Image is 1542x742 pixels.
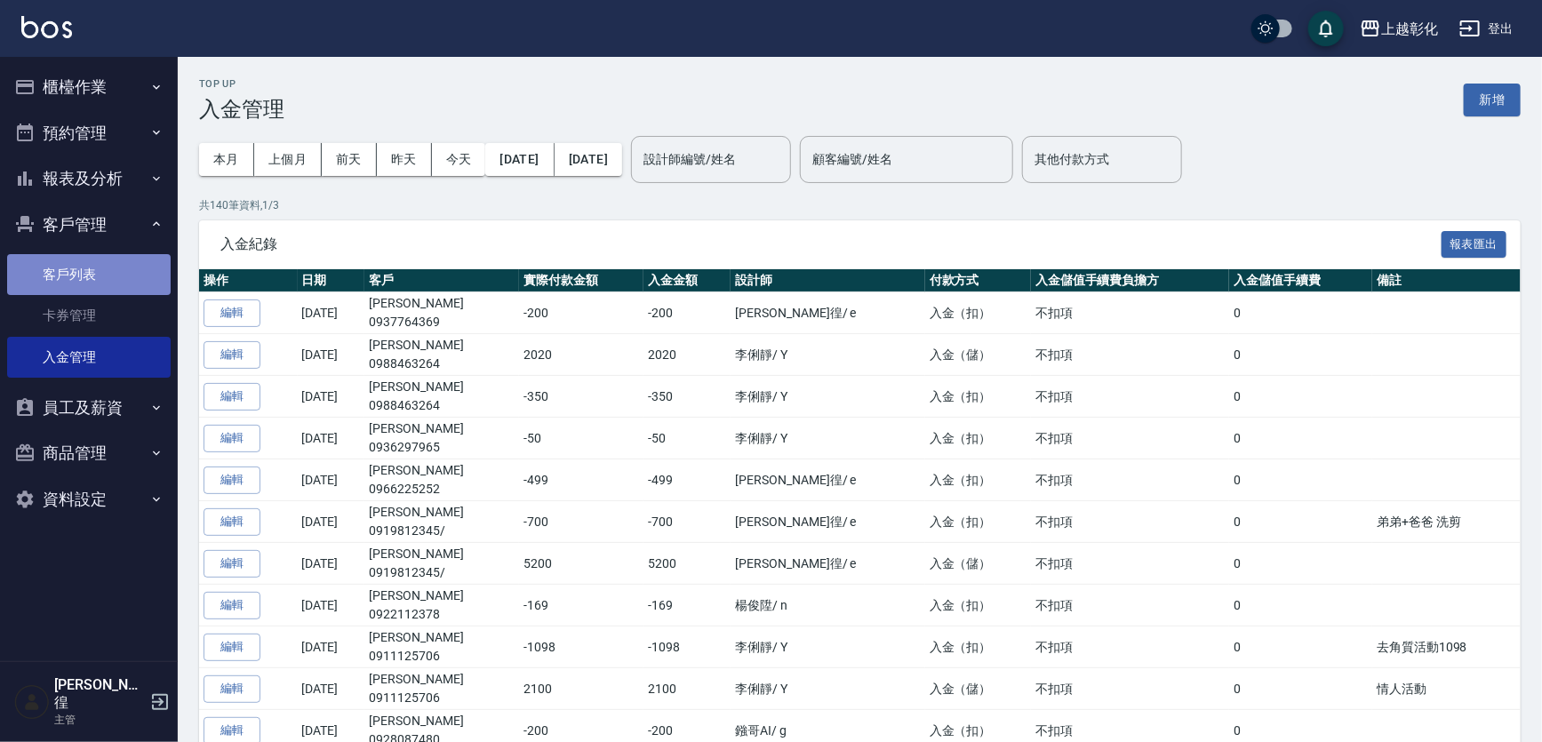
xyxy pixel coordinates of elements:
[643,334,731,376] td: 2020
[643,626,731,668] td: -1098
[731,334,924,376] td: 李俐靜 / Y
[7,254,171,295] a: 客戶列表
[199,97,284,122] h3: 入金管理
[1229,501,1372,543] td: 0
[1452,12,1521,45] button: 登出
[1229,543,1372,585] td: 0
[298,626,365,668] td: [DATE]
[731,668,924,710] td: 李俐靜 / Y
[731,269,924,292] th: 設計師
[519,269,643,292] th: 實際付款金額
[298,292,365,334] td: [DATE]
[519,376,643,418] td: -350
[519,543,643,585] td: 5200
[7,295,171,336] a: 卡券管理
[298,269,365,292] th: 日期
[731,626,924,668] td: 李俐靜 / Y
[369,563,515,582] p: 0919812345/
[1442,235,1507,251] a: 報表匯出
[54,676,145,712] h5: [PERSON_NAME]徨
[364,334,519,376] td: [PERSON_NAME]
[1229,418,1372,459] td: 0
[364,668,519,710] td: [PERSON_NAME]
[199,197,1521,213] p: 共 140 筆資料, 1 / 3
[731,292,924,334] td: [PERSON_NAME]徨 / e
[204,383,260,411] button: 編輯
[1372,501,1521,543] td: 弟弟+爸爸 洗剪
[519,292,643,334] td: -200
[643,376,731,418] td: -350
[519,334,643,376] td: 2020
[369,689,515,707] p: 0911125706
[731,376,924,418] td: 李俐靜 / Y
[7,476,171,523] button: 資料設定
[1372,668,1521,710] td: 情人活動
[369,313,515,331] p: 0937764369
[1229,626,1372,668] td: 0
[14,684,50,720] img: Person
[204,508,260,536] button: 編輯
[364,626,519,668] td: [PERSON_NAME]
[298,459,365,501] td: [DATE]
[519,459,643,501] td: -499
[369,396,515,415] p: 0988463264
[925,418,1031,459] td: 入金（扣）
[643,585,731,626] td: -169
[1031,334,1229,376] td: 不扣項
[1031,501,1229,543] td: 不扣項
[298,501,365,543] td: [DATE]
[364,501,519,543] td: [PERSON_NAME]
[1031,543,1229,585] td: 不扣項
[204,675,260,703] button: 編輯
[925,459,1031,501] td: 入金（扣）
[519,668,643,710] td: 2100
[519,626,643,668] td: -1098
[369,647,515,666] p: 0911125706
[369,355,515,373] p: 0988463264
[204,299,260,327] button: 編輯
[643,668,731,710] td: 2100
[364,292,519,334] td: [PERSON_NAME]
[21,16,72,38] img: Logo
[1031,585,1229,626] td: 不扣項
[204,550,260,578] button: 編輯
[1381,18,1438,40] div: 上越彰化
[7,385,171,431] button: 員工及薪資
[643,292,731,334] td: -200
[7,64,171,110] button: 櫃檯作業
[1229,334,1372,376] td: 0
[364,269,519,292] th: 客戶
[377,143,432,176] button: 昨天
[1229,585,1372,626] td: 0
[364,585,519,626] td: [PERSON_NAME]
[1031,292,1229,334] td: 不扣項
[204,634,260,661] button: 編輯
[369,605,515,624] p: 0922112378
[1229,269,1372,292] th: 入金儲值手續費
[220,235,1442,253] span: 入金紀錄
[925,543,1031,585] td: 入金（儲）
[199,78,284,90] h2: Top Up
[925,626,1031,668] td: 入金（扣）
[1031,269,1229,292] th: 入金儲值手續費負擔方
[643,269,731,292] th: 入金金額
[519,501,643,543] td: -700
[1031,418,1229,459] td: 不扣項
[7,110,171,156] button: 預約管理
[364,376,519,418] td: [PERSON_NAME]
[643,418,731,459] td: -50
[519,418,643,459] td: -50
[925,585,1031,626] td: 入金（扣）
[7,430,171,476] button: 商品管理
[204,341,260,369] button: 編輯
[199,143,254,176] button: 本月
[298,376,365,418] td: [DATE]
[925,376,1031,418] td: 入金（扣）
[254,143,322,176] button: 上個月
[925,668,1031,710] td: 入金（儲）
[925,269,1031,292] th: 付款方式
[731,543,924,585] td: [PERSON_NAME]徨 / e
[1372,626,1521,668] td: 去角質活動1098
[1229,292,1372,334] td: 0
[731,585,924,626] td: 楊俊陞 / n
